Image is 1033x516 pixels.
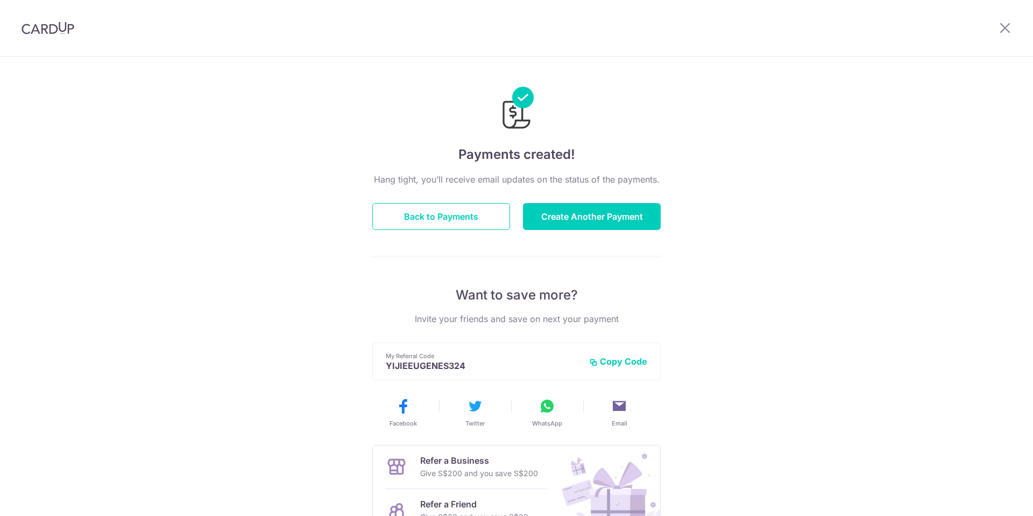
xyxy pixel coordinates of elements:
[372,312,661,325] p: Invite your friends and save on next your payment
[420,467,538,480] p: Give S$200 and you save S$200
[372,173,661,186] p: Hang tight, you’ll receive email updates on the status of the payments.
[372,203,510,230] button: Back to Payments
[588,398,651,428] button: Email
[589,356,647,367] button: Copy Code
[443,398,507,428] button: Twitter
[420,498,528,511] p: Refer a Friend
[515,398,579,428] button: WhatsApp
[612,419,627,428] span: Email
[523,203,661,230] button: Create Another Payment
[390,419,417,428] span: Facebook
[532,419,562,428] span: WhatsApp
[499,87,534,132] img: Payments
[465,419,485,428] span: Twitter
[22,22,74,34] img: CardUp
[386,352,581,360] p: My Referral Code
[372,287,661,304] p: Want to save more?
[420,454,538,467] p: Refer a Business
[372,145,661,164] h4: Payments created!
[371,398,435,428] button: Facebook
[386,360,581,371] p: YIJIEEUGENES324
